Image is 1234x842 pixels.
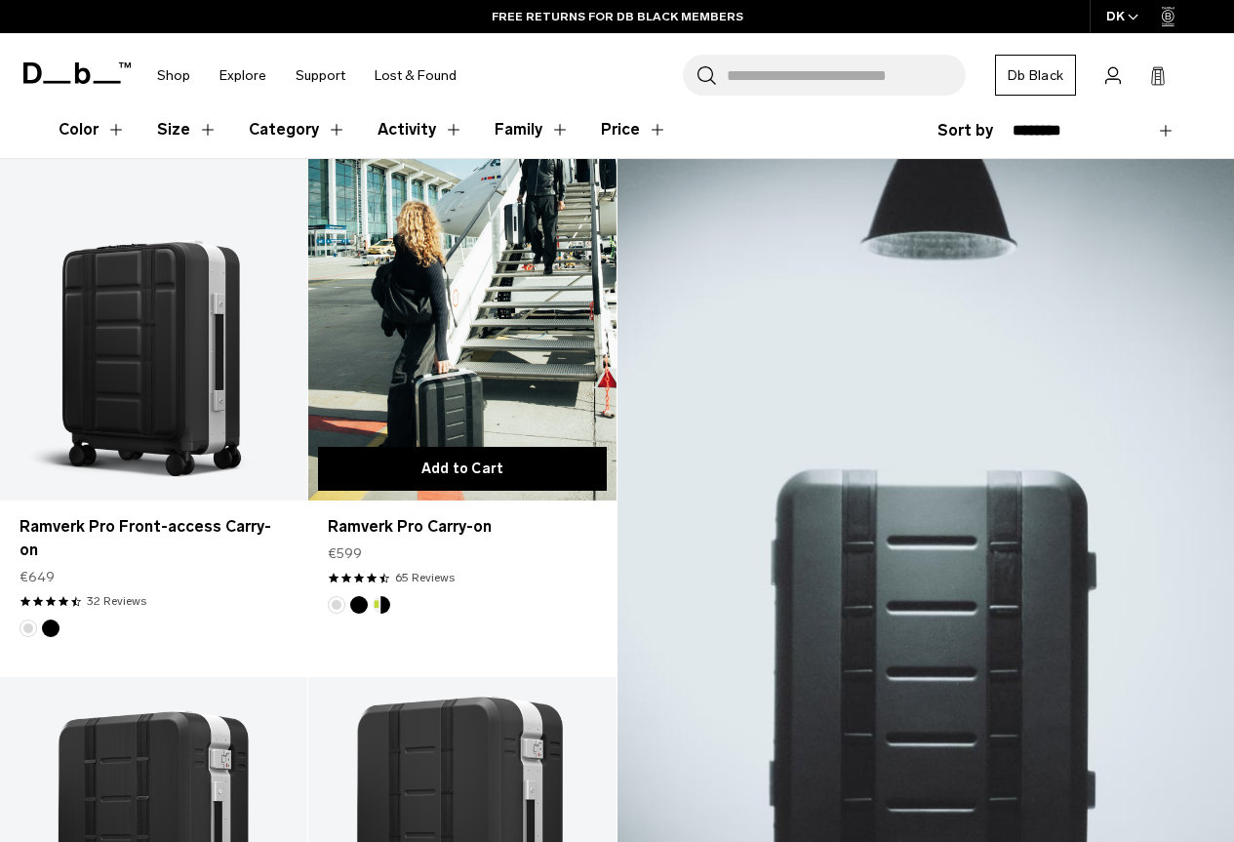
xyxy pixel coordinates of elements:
[59,101,126,158] button: Toggle Filter
[20,620,37,637] button: Silver
[378,101,463,158] button: Toggle Filter
[328,515,596,539] a: Ramverk Pro Carry-on
[20,567,55,587] span: €649
[308,159,616,501] a: Ramverk Pro Carry-on
[375,41,457,110] a: Lost & Found
[395,569,455,586] a: 65 reviews
[157,101,218,158] button: Toggle Filter
[142,33,471,118] nav: Main Navigation
[328,596,345,614] button: Silver
[318,447,606,491] button: Add to Cart
[350,596,368,614] button: Black Out
[20,515,288,562] a: Ramverk Pro Front-access Carry-on
[87,592,146,610] a: 32 reviews
[373,596,390,614] button: Db x New Amsterdam Surf Association
[995,55,1076,96] a: Db Black
[492,8,743,25] a: FREE RETURNS FOR DB BLACK MEMBERS
[495,101,570,158] button: Toggle Filter
[296,41,345,110] a: Support
[601,101,667,158] button: Toggle Price
[249,101,346,158] button: Toggle Filter
[157,41,190,110] a: Shop
[328,543,362,564] span: €599
[42,620,60,637] button: Black Out
[219,41,266,110] a: Explore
